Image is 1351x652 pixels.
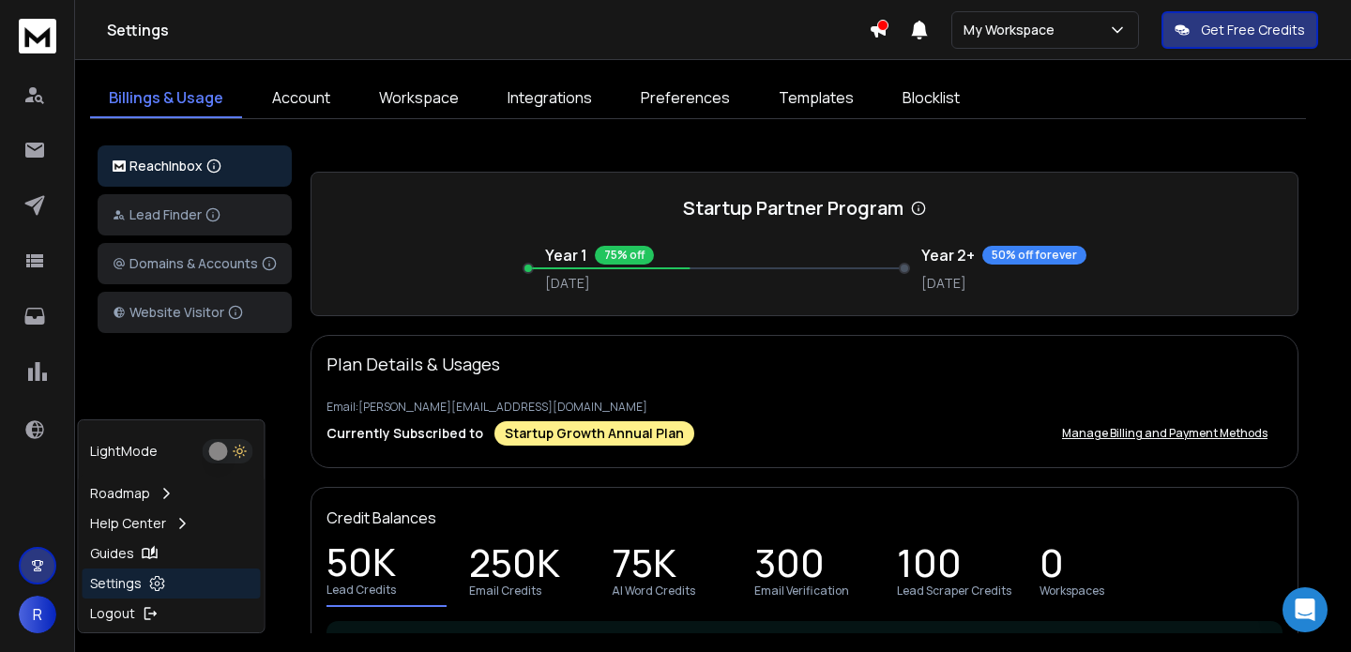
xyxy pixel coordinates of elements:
[253,79,349,118] a: Account
[90,544,134,563] p: Guides
[90,442,158,461] p: Light Mode
[921,274,1086,293] p: [DATE]
[494,421,694,446] div: Startup Growth Annual Plan
[326,400,1283,415] p: Email: [PERSON_NAME][EMAIL_ADDRESS][DOMAIN_NAME]
[1201,21,1305,39] p: Get Free Credits
[83,569,261,599] a: Settings
[1062,426,1268,441] p: Manage Billing and Payment Methods
[964,21,1062,39] p: My Workspace
[760,79,873,118] a: Templates
[19,596,56,633] button: R
[884,79,979,118] a: Blocklist
[595,246,654,265] div: 75% off
[612,553,676,580] p: 75K
[90,574,142,593] p: Settings
[326,507,436,529] p: Credit Balances
[612,584,695,599] p: AI Word Credits
[1040,584,1104,599] p: Workspaces
[469,584,541,599] p: Email Credits
[360,79,478,118] a: Workspace
[326,553,396,579] p: 50K
[754,553,825,580] p: 300
[1283,587,1328,632] div: Open Intercom Messenger
[982,246,1086,265] div: 50% off forever
[107,19,869,41] h1: Settings
[897,553,962,580] p: 100
[622,79,749,118] a: Preferences
[83,538,261,569] a: Guides
[113,160,126,173] img: logo
[489,79,611,118] a: Integrations
[83,478,261,508] a: Roadmap
[1161,11,1318,49] button: Get Free Credits
[545,244,587,266] h3: Year 1
[90,514,166,533] p: Help Center
[326,583,396,598] p: Lead Credits
[545,274,899,293] p: [DATE]
[90,484,150,503] p: Roadmap
[326,351,500,377] p: Plan Details & Usages
[98,194,292,235] button: Lead Finder
[897,584,1011,599] p: Lead Scraper Credits
[98,145,292,187] button: ReachInbox
[1047,415,1283,452] button: Manage Billing and Payment Methods
[90,604,135,623] p: Logout
[90,79,242,118] a: Billings & Usage
[921,244,975,266] h3: Year 2+
[98,243,292,284] button: Domains & Accounts
[83,508,261,538] a: Help Center
[19,19,56,53] img: logo
[326,424,483,443] p: Currently Subscribed to
[1040,553,1064,580] p: 0
[469,553,560,580] p: 250K
[98,292,292,333] button: Website Visitor
[683,195,903,221] h2: Startup Partner Program
[754,584,849,599] p: Email Verification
